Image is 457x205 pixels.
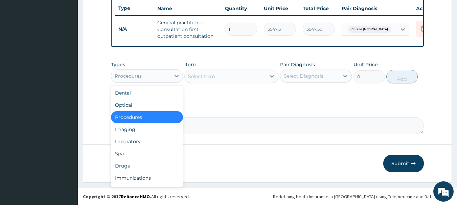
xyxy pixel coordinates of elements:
[115,2,154,15] th: Type
[154,16,222,43] td: General practitioner Consultation first outpatient consultation
[386,70,418,83] button: Add
[111,172,183,184] div: Immunizations
[111,111,183,123] div: Procedures
[184,61,196,68] label: Item
[111,99,183,111] div: Optical
[111,160,183,172] div: Drugs
[273,193,452,200] div: Redefining Heath Insurance in [GEOGRAPHIC_DATA] using Telemedicine and Data Science!
[13,34,27,51] img: d_794563401_company_1708531726252_794563401
[284,73,323,79] div: Select Diagnosis
[353,61,378,68] label: Unit Price
[83,194,151,200] strong: Copyright © 2017 .
[111,87,183,99] div: Dental
[111,135,183,148] div: Laboratory
[115,73,142,79] div: Procedures
[111,123,183,135] div: Imaging
[111,184,183,196] div: Others
[348,26,391,33] span: Crusted [MEDICAL_DATA]
[222,2,260,15] th: Quantity
[188,73,215,80] div: Select Item
[39,60,93,128] span: We're online!
[115,23,154,35] td: N/A
[78,188,457,205] footer: All rights reserved.
[3,135,129,158] textarea: Type your message and hit 'Enter'
[35,38,114,47] div: Chat with us now
[299,2,338,15] th: Total Price
[111,108,424,113] label: Comment
[338,2,413,15] th: Pair Diagnosis
[154,2,222,15] th: Name
[111,3,127,20] div: Minimize live chat window
[111,62,125,68] label: Types
[413,2,447,15] th: Actions
[280,61,315,68] label: Pair Diagnosis
[111,148,183,160] div: Spa
[383,155,424,172] button: Submit
[260,2,299,15] th: Unit Price
[121,194,150,200] a: RelianceHMO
